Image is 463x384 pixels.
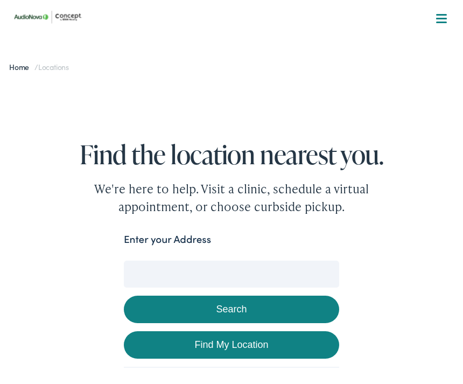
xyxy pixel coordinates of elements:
[124,232,211,247] label: Enter your Address
[9,61,34,72] a: Home
[9,61,69,72] span: /
[38,61,69,72] span: Locations
[124,331,339,359] a: Find My Location
[124,296,339,323] button: Search
[17,43,454,66] a: What We Offer
[59,180,404,215] div: We're here to help. Visit a clinic, schedule a virtual appointment, or choose curbside pickup.
[9,140,454,169] h1: Find the location nearest you.
[124,261,339,288] input: Enter your address or zip code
